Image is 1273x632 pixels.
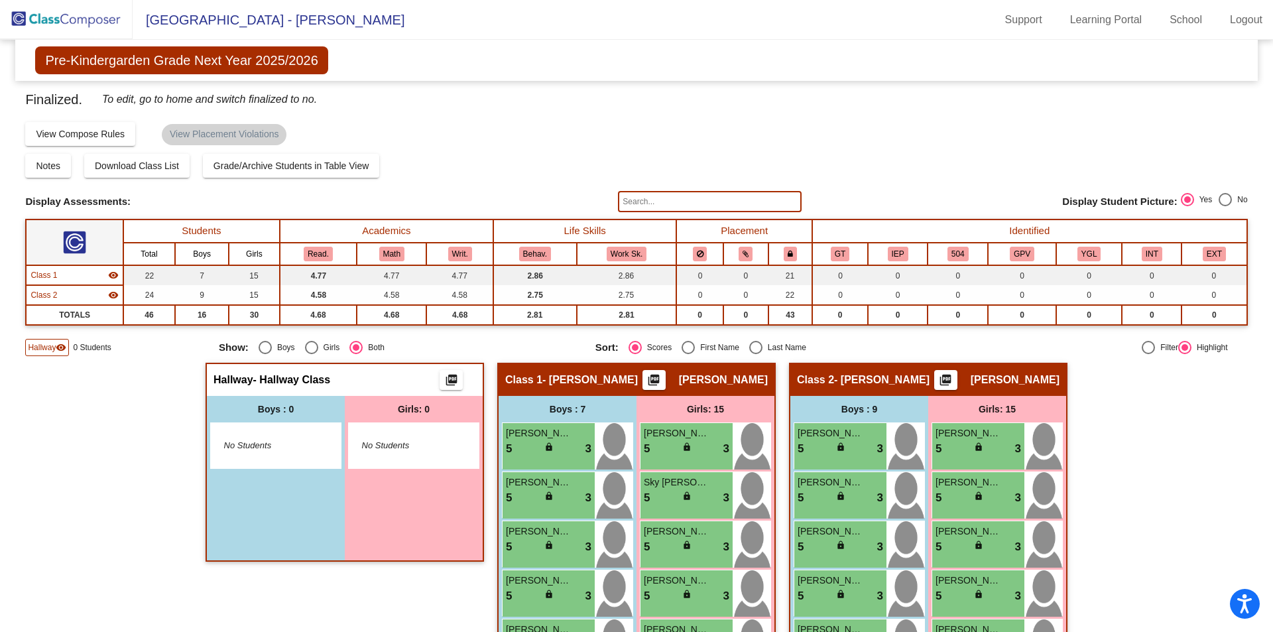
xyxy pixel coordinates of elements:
button: View Compose Rules [25,122,135,146]
button: IEP [888,247,908,261]
span: 3 [723,588,729,605]
span: 5 [644,440,650,458]
span: Hallway [213,373,253,387]
div: Highlight [1191,342,1228,353]
div: First Name [695,342,739,353]
td: 4.58 [280,285,357,305]
span: 3 [585,538,591,556]
span: 5 [936,489,941,507]
th: Girls [229,243,280,265]
td: 0 [988,285,1056,305]
span: lock [682,491,692,501]
span: 3 [877,588,883,605]
span: 5 [506,489,512,507]
button: Print Students Details [934,370,957,390]
td: 0 [676,285,723,305]
td: 2.81 [493,305,577,325]
span: Download Class List [95,160,179,171]
span: Class 1 [505,373,542,387]
td: 0 [928,265,988,285]
button: Read. [304,247,333,261]
mat-icon: visibility [56,342,66,353]
td: 0 [723,285,768,305]
a: Learning Portal [1060,9,1153,31]
span: Sort: [595,342,619,353]
span: lock [544,590,554,599]
span: 5 [644,538,650,556]
span: Display Assessments: [25,196,131,208]
span: 3 [1015,489,1021,507]
span: lock [836,540,845,550]
th: Young for Grade Level [1056,243,1122,265]
td: 24 [123,285,175,305]
span: No Students [224,439,307,452]
td: Colleen Smith - Smith TK [26,265,123,285]
span: 5 [644,489,650,507]
td: 0 [723,265,768,285]
div: Filter [1155,342,1178,353]
span: lock [544,540,554,550]
span: 3 [877,440,883,458]
td: 4.77 [426,265,493,285]
div: No [1232,194,1247,206]
td: 2.75 [493,285,577,305]
span: Notes [36,160,60,171]
span: [PERSON_NAME] [798,475,864,489]
a: School [1159,9,1213,31]
mat-radio-group: Select an option [595,341,962,354]
th: Students [123,220,280,243]
span: Class 2 [30,289,57,301]
span: lock [974,491,983,501]
div: Yes [1194,194,1213,206]
td: 0 [868,265,928,285]
div: Girls: 15 [636,396,774,422]
td: 0 [1182,305,1246,325]
span: 3 [877,489,883,507]
div: Boys : 9 [790,396,928,422]
td: 46 [123,305,175,325]
td: TOTALS [26,305,123,325]
td: 0 [928,305,988,325]
span: [PERSON_NAME] [971,373,1060,387]
td: 0 [676,305,723,325]
span: - [PERSON_NAME] [834,373,930,387]
span: [PERSON_NAME] [798,525,864,538]
td: 4.77 [280,265,357,285]
button: 504 [947,247,969,261]
span: lock [682,540,692,550]
td: Chelsie Simpson - Simpson TK [26,285,123,305]
span: Sky [PERSON_NAME] [644,475,710,489]
span: lock [974,540,983,550]
span: Display Student Picture: [1062,196,1177,208]
span: 3 [877,538,883,556]
span: 3 [723,489,729,507]
span: View Compose Rules [36,129,125,139]
td: 9 [175,285,229,305]
span: 5 [936,440,941,458]
span: 5 [936,588,941,605]
th: Placement [676,220,812,243]
td: 0 [1122,285,1182,305]
button: Writ. [448,247,472,261]
span: Hallway [28,342,56,353]
input: Search... [618,191,801,212]
button: GT [831,247,849,261]
span: [PERSON_NAME] [798,426,864,440]
span: 3 [723,538,729,556]
td: 0 [928,285,988,305]
span: 0 Students [73,342,111,353]
mat-chip: View Placement Violations [162,124,286,145]
td: 0 [988,305,1056,325]
td: 0 [812,285,868,305]
th: Introvert [1122,243,1182,265]
td: 2.86 [577,265,677,285]
span: 5 [506,538,512,556]
th: Good Parent Volunteer [988,243,1056,265]
div: Boys : 0 [207,396,345,422]
th: 504 Plan [928,243,988,265]
th: Identified [812,220,1247,243]
button: Behav. [519,247,551,261]
button: GPV [1010,247,1034,261]
th: Keep with students [723,243,768,265]
mat-icon: picture_as_pdf [646,373,662,392]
